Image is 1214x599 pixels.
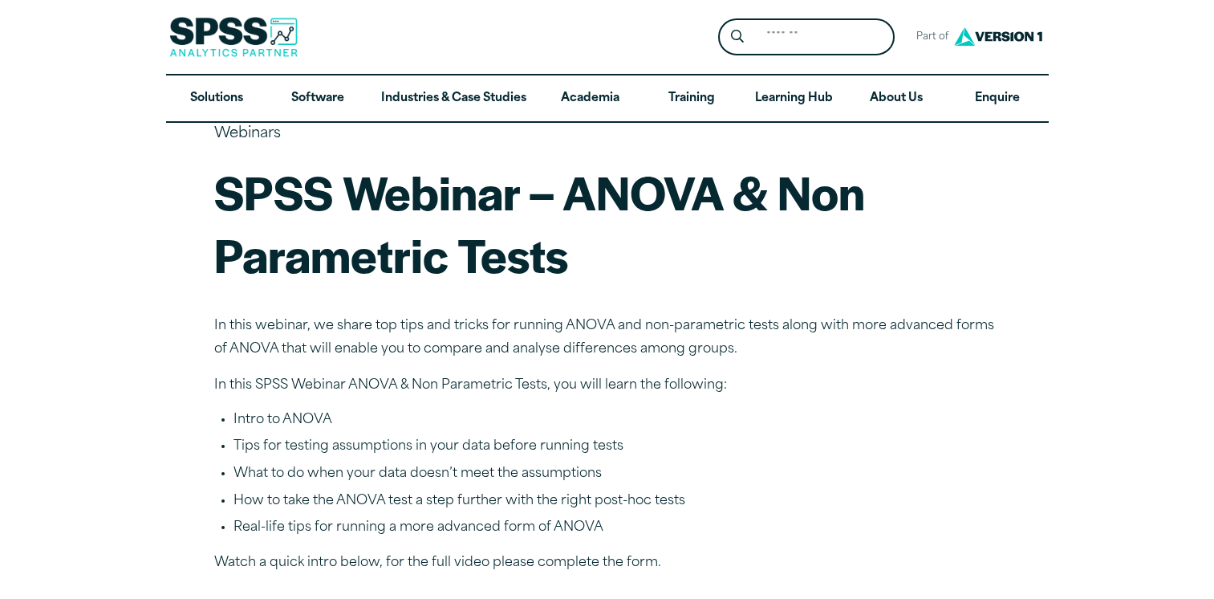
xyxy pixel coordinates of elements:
[718,18,895,56] form: Site Header Search Form
[267,75,368,122] a: Software
[214,161,1001,285] h1: SPSS Webinar – ANOVA & Non Parametric Tests
[166,75,1049,122] nav: Desktop version of site main menu
[947,75,1048,122] a: Enquire
[214,315,1001,361] p: In this webinar, we share top tips and tricks for running ANOVA and non-parametric tests along wi...
[368,75,539,122] a: Industries & Case Studies
[233,518,1001,539] li: Real-life tips for running a more advanced form of ANOVA
[742,75,846,122] a: Learning Hub
[169,17,298,57] img: SPSS Analytics Partner
[722,22,752,52] button: Search magnifying glass icon
[233,437,1001,458] li: Tips for testing assumptions in your data before running tests
[214,552,1001,575] p: Watch a quick intro below, for the full video please complete the form.
[166,75,267,122] a: Solutions
[950,22,1046,51] img: Version1 Logo
[907,26,950,49] span: Part of
[214,374,1001,397] p: In this SPSS Webinar ANOVA & Non Parametric Tests, you will learn the following:
[214,123,1001,146] p: Webinars
[233,464,1001,485] li: What to do when your data doesn’t meet the assumptions
[731,30,744,43] svg: Search magnifying glass icon
[233,410,1001,431] li: Intro to ANOVA
[233,491,1001,512] li: How to take the ANOVA test a step further with the right post-hoc tests
[846,75,947,122] a: About Us
[539,75,640,122] a: Academia
[640,75,741,122] a: Training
